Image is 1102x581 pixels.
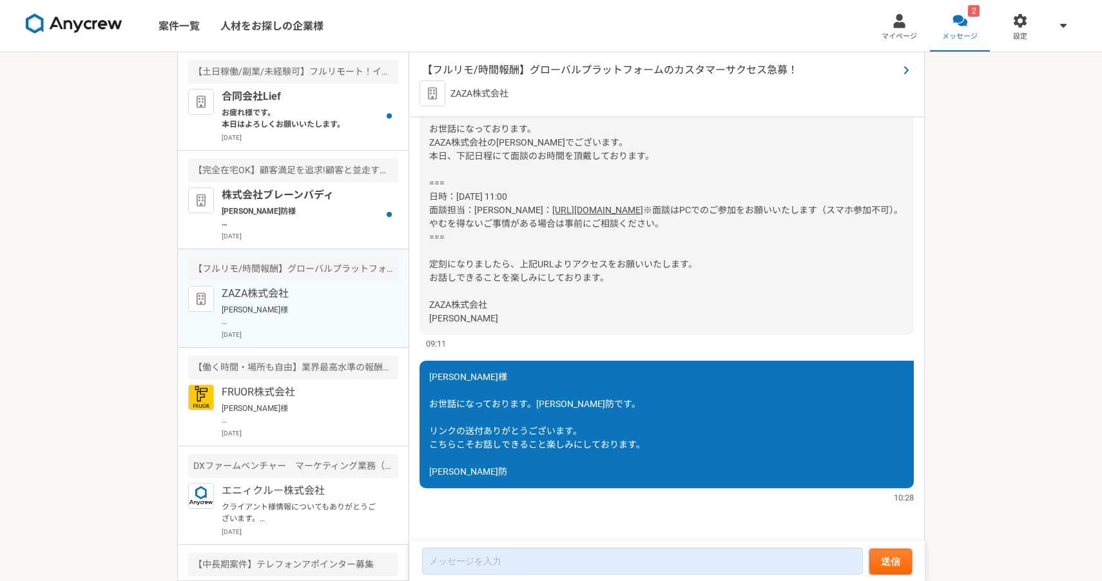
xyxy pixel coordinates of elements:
div: 【完全在宅OK】顧客満足を追求!顧客と並走するCS募集! [188,158,398,182]
span: マイページ [882,32,917,42]
button: 送信 [869,549,912,575]
p: エニィクルー株式会社 [222,483,381,499]
p: FRUOR株式会社 [222,385,381,400]
p: [DATE] [222,133,398,142]
img: default_org_logo-42cde973f59100197ec2c8e796e4974ac8490bb5b08a0eb061ff975e4574aa76.png [188,89,214,115]
div: 【土日稼働/副業/未経験可】フルリモート！インサイドセールス募集（長期案件） [188,60,398,84]
p: [PERSON_NAME]防様 この度は数ある企業の中から弊社求人にご応募いただき誠にありがとうございます。 ブレーンバディ採用担当です。 誠に残念ではございますが、今回はご期待に添えない結果と... [222,205,381,229]
img: FRUOR%E3%83%AD%E3%82%B3%E3%82%99.png [188,385,214,410]
span: 10:28 [894,491,914,504]
span: 09:11 [426,338,446,350]
div: 【フルリモ/時間報酬】グローバルプラットフォームのカスタマーサクセス急募！ [188,257,398,281]
p: [PERSON_NAME]様 お世話になっております。[PERSON_NAME]防です。 リンクの送付ありがとうございます。 こちらこそお話しできること楽しみにしております。 [PERSON_N... [222,304,381,327]
p: お疲れ様です。 本日はよろしくお願いいたします。 [222,107,381,130]
span: メッセージ [942,32,978,42]
p: ZAZA株式会社 [450,87,508,100]
img: default_org_logo-42cde973f59100197ec2c8e796e4974ac8490bb5b08a0eb061ff975e4574aa76.png [188,286,214,312]
a: [URL][DOMAIN_NAME] [552,205,643,215]
p: 株式会社ブレーンバディ [222,187,381,203]
p: [DATE] [222,330,398,339]
span: 設定 [1013,32,1027,42]
p: ZAZA株式会社 [222,286,381,301]
div: 【働く時間・場所も自由】業界最高水準の報酬率を誇るキャリアアドバイザーを募集！ [188,356,398,379]
div: 2 [968,5,980,17]
span: ※面談はPCでのご参加をお願いいたします（スマホ参加不可）。やむを得ないご事情がある場合は事前にご相談ください。 === 定刻になりましたら、上記URLよりアクセスをお願いいたします。 お話しで... [429,205,903,323]
p: 合同会社Lief [222,89,381,104]
p: [DATE] [222,428,398,438]
img: logo_text_blue_01.png [188,483,214,509]
img: 8DqYSo04kwAAAAASUVORK5CYII= [26,14,122,34]
span: [PERSON_NAME]様 お世話になっております。[PERSON_NAME]防です。 リンクの送付ありがとうございます。 こちらこそお話しできること楽しみにしております。 [PERSON_N... [429,372,645,477]
span: [PERSON_NAME]防 [PERSON_NAME] お世話になっております。 ZAZA株式会社の[PERSON_NAME]でございます。 本日、下記日程にて面談のお時間を頂戴しております。... [429,97,654,215]
p: [DATE] [222,527,398,537]
span: 【フルリモ/時間報酬】グローバルプラットフォームのカスタマーサクセス急募！ [422,62,898,78]
div: DXファームベンチャー マーケティング業務（クリエイティブと施策実施サポート） [188,454,398,478]
img: default_org_logo-42cde973f59100197ec2c8e796e4974ac8490bb5b08a0eb061ff975e4574aa76.png [420,81,445,106]
img: default_org_logo-42cde973f59100197ec2c8e796e4974ac8490bb5b08a0eb061ff975e4574aa76.png [188,187,214,213]
div: 【中長期案件】テレフォンアポインター募集 [188,553,398,576]
p: [PERSON_NAME]様 お世話になります。[PERSON_NAME]防です。 ご連絡ありがとうございます。 日程について、以下にて調整させていただきました。 [DATE] 17:00 - ... [222,403,381,426]
p: [DATE] [222,231,398,241]
p: クライアント様情報についてもありがとうございます。 また動きございましたらご連絡お待ちしております。 [222,501,381,524]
